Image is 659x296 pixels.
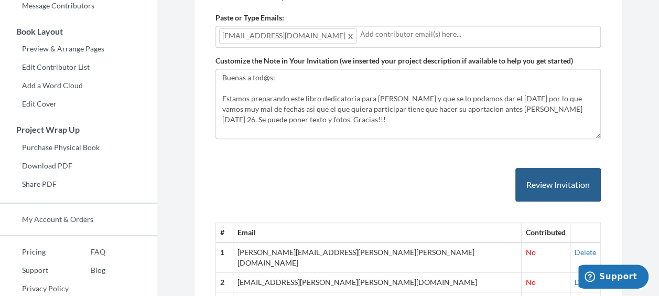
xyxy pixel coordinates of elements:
td: [EMAIL_ADDRESS][PERSON_NAME][PERSON_NAME][DOMAIN_NAME] [233,273,522,292]
textarea: Buenas a tod@s: Estamos preparando este libro dedicatoria para [PERSON_NAME] y que se lo podamos ... [215,69,601,139]
span: [EMAIL_ADDRESS][DOMAIN_NAME] [219,28,356,44]
th: 1 [216,242,233,272]
button: Review Invitation [515,168,601,202]
a: Delete [575,248,596,257]
th: # [216,223,233,242]
h3: Project Wrap Up [1,125,157,134]
td: [PERSON_NAME][EMAIL_ADDRESS][PERSON_NAME][PERSON_NAME][DOMAIN_NAME] [233,242,522,272]
a: FAQ [69,244,105,260]
iframe: Opens a widget where you can chat to one of our agents [578,265,649,291]
h3: Book Layout [1,27,157,36]
input: Add contributor email(s) here... [360,28,597,40]
a: Blog [69,262,105,278]
span: No [526,278,536,287]
a: Delete [575,278,596,287]
th: Email [233,223,522,242]
label: Customize the Note in Your Invitation (we inserted your project description if available to help ... [215,56,573,66]
label: Paste or Type Emails: [215,13,284,23]
span: No [526,248,536,257]
th: Contributed [522,223,570,242]
th: 2 [216,273,233,292]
